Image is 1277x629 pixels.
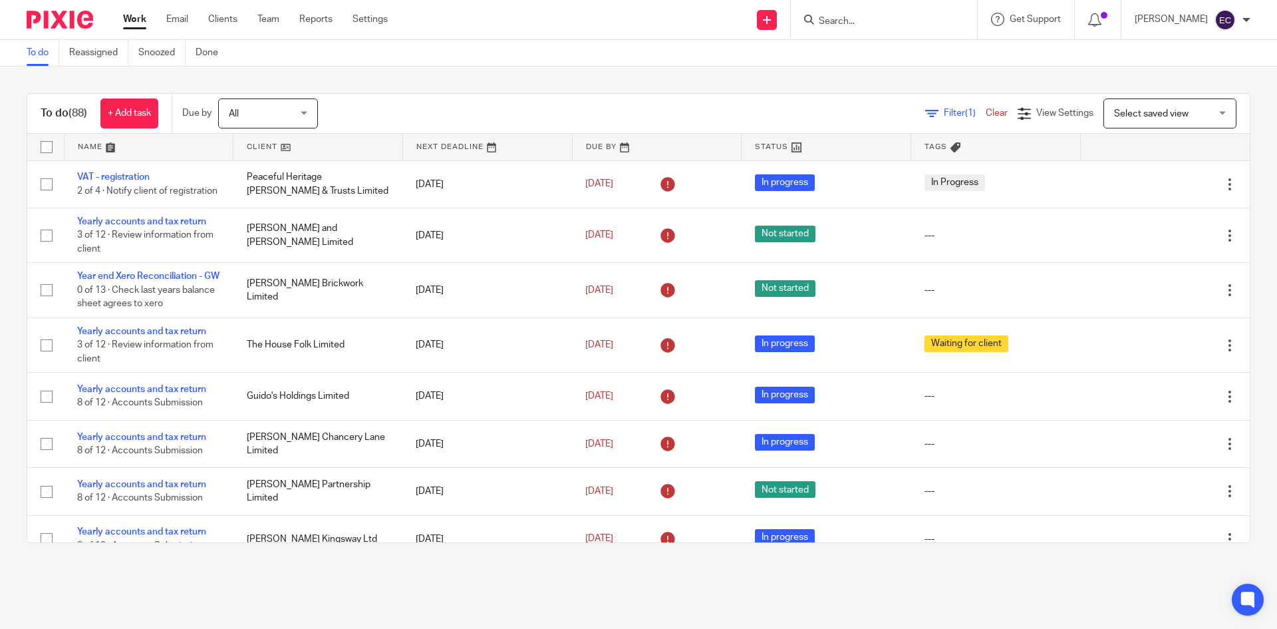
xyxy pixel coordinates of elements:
[585,286,613,295] span: [DATE]
[299,13,333,26] a: Reports
[138,40,186,66] a: Snoozed
[1036,108,1093,118] span: View Settings
[233,420,403,467] td: [PERSON_NAME] Chancery Lane Limited
[233,373,403,420] td: Guido's Holdings Limited
[77,286,215,309] span: 0 of 13 · Check last years balance sheet agrees to xero
[77,327,206,336] a: Yearly accounts and tax return
[233,468,403,515] td: [PERSON_NAME] Partnership Limited
[755,434,815,451] span: In progress
[585,391,613,401] span: [DATE]
[27,40,59,66] a: To do
[77,446,203,455] span: 8 of 12 · Accounts Submission
[233,263,403,317] td: [PERSON_NAME] Brickwork Limited
[924,485,1067,498] div: ---
[585,439,613,449] span: [DATE]
[755,335,815,352] span: In progress
[233,515,403,562] td: [PERSON_NAME] Kingsway Ltd
[755,529,815,546] span: In progress
[196,40,228,66] a: Done
[1114,109,1189,118] span: Select saved view
[924,284,1067,297] div: ---
[77,433,206,442] a: Yearly accounts and tax return
[965,108,976,118] span: (1)
[755,387,815,403] span: In progress
[755,481,815,498] span: Not started
[77,480,206,489] a: Yearly accounts and tax return
[402,208,572,262] td: [DATE]
[77,399,203,408] span: 8 of 12 · Accounts Submission
[402,515,572,562] td: [DATE]
[585,487,613,496] span: [DATE]
[27,11,93,29] img: Pixie
[755,174,815,191] span: In progress
[755,280,815,297] span: Not started
[402,160,572,208] td: [DATE]
[585,230,613,240] span: [DATE]
[924,335,1008,352] span: Waiting for client
[1214,9,1236,31] img: svg%3E
[924,532,1067,546] div: ---
[402,263,572,317] td: [DATE]
[208,13,237,26] a: Clients
[924,437,1067,451] div: ---
[69,108,87,118] span: (88)
[986,108,1008,118] a: Clear
[353,13,388,26] a: Settings
[229,109,239,118] span: All
[77,217,206,226] a: Yearly accounts and tax return
[585,340,613,349] span: [DATE]
[817,16,937,28] input: Search
[41,106,87,120] h1: To do
[182,106,212,120] p: Due by
[1010,15,1061,24] span: Get Support
[233,208,403,262] td: [PERSON_NAME] and [PERSON_NAME] Limited
[77,231,213,254] span: 3 of 12 · Review information from client
[233,317,403,372] td: The House Folk Limited
[77,186,217,196] span: 2 of 4 · Notify client of registration
[257,13,279,26] a: Team
[585,534,613,544] span: [DATE]
[402,317,572,372] td: [DATE]
[402,420,572,467] td: [DATE]
[77,340,213,363] span: 3 of 12 · Review information from client
[77,272,219,281] a: Year end Xero Reconciliation - GW
[77,172,150,182] a: VAT - registration
[77,385,206,394] a: Yearly accounts and tax return
[924,389,1067,403] div: ---
[77,527,206,536] a: Yearly accounts and tax return
[924,174,985,191] span: In Progress
[585,180,613,189] span: [DATE]
[100,99,158,128] a: + Add task
[402,373,572,420] td: [DATE]
[69,40,128,66] a: Reassigned
[944,108,986,118] span: Filter
[166,13,188,26] a: Email
[77,494,203,503] span: 8 of 12 · Accounts Submission
[77,541,203,550] span: 8 of 12 · Accounts Submission
[233,160,403,208] td: Peaceful Heritage [PERSON_NAME] & Trusts Limited
[123,13,146,26] a: Work
[755,226,815,242] span: Not started
[402,468,572,515] td: [DATE]
[924,143,947,150] span: Tags
[1135,13,1208,26] p: [PERSON_NAME]
[924,229,1067,242] div: ---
